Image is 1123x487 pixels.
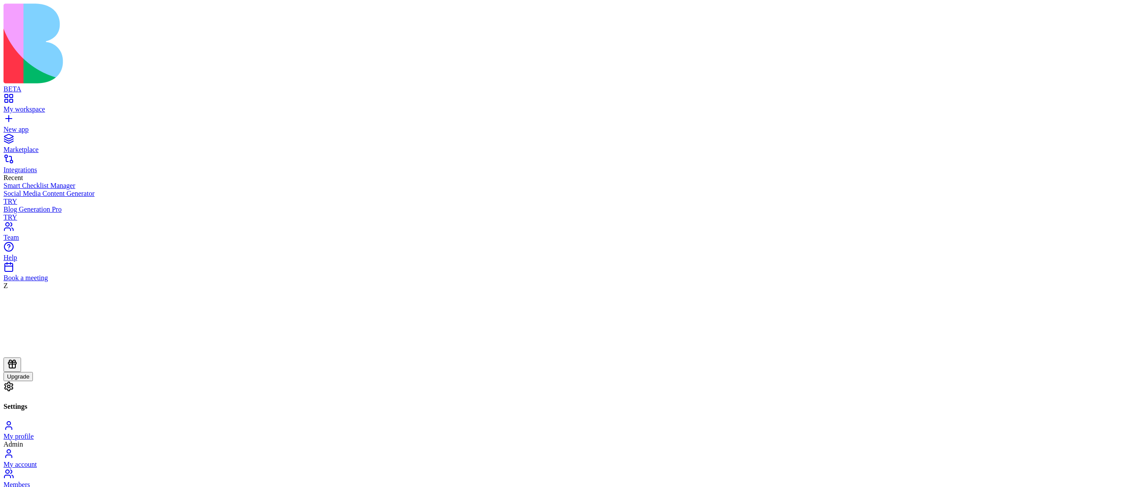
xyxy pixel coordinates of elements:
[4,206,1119,213] div: Blog Generation Pro
[4,190,1119,198] div: Social Media Content Generator
[4,97,1119,113] a: My workspace
[4,453,1119,469] a: My account
[4,266,1119,282] a: Book a meeting
[4,254,1119,262] div: Help
[4,85,1119,93] div: BETA
[4,403,1119,411] h4: Settings
[4,118,1119,133] a: New app
[4,234,1119,242] div: Team
[4,182,1119,190] a: Smart Checklist Manager
[4,166,1119,174] div: Integrations
[4,372,33,380] a: Upgrade
[4,213,1119,221] div: TRY
[4,190,1119,206] a: Social Media Content GeneratorTRY
[4,126,1119,133] div: New app
[4,274,1119,282] div: Book a meeting
[4,282,8,289] span: Z
[4,372,33,381] button: Upgrade
[4,158,1119,174] a: Integrations
[4,174,23,181] span: Recent
[4,433,1119,440] div: My profile
[4,138,1119,154] a: Marketplace
[4,4,356,83] img: logo
[4,425,1119,440] a: My profile
[4,77,1119,93] a: BETA
[4,461,1119,469] div: My account
[4,226,1119,242] a: Team
[4,246,1119,262] a: Help
[4,440,23,448] span: Admin
[4,198,1119,206] div: TRY
[4,146,1119,154] div: Marketplace
[4,105,1119,113] div: My workspace
[4,206,1119,221] a: Blog Generation ProTRY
